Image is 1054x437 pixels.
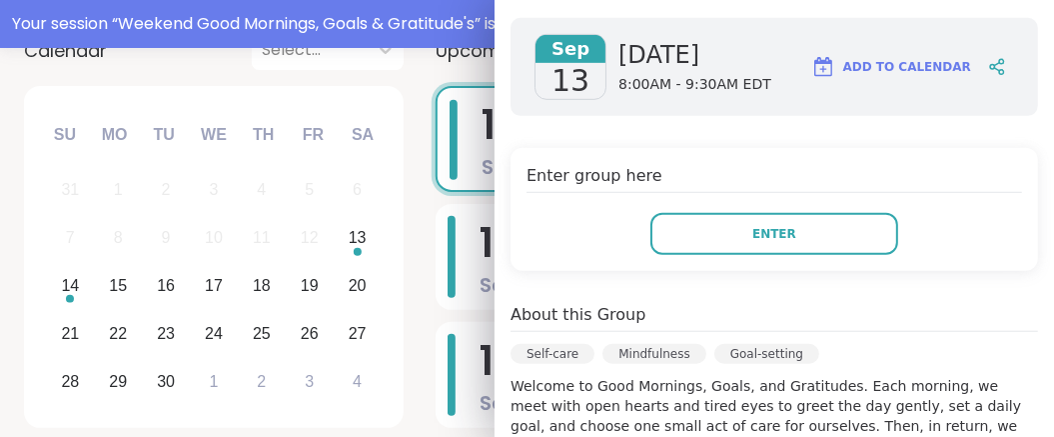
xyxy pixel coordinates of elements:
[109,320,127,347] div: 22
[305,176,314,203] div: 5
[288,312,331,355] div: Choose Friday, September 26th, 2025
[288,217,331,260] div: Not available Friday, September 12th, 2025
[49,312,92,355] div: Choose Sunday, September 21st, 2025
[480,271,519,299] span: Sep
[193,169,236,212] div: Not available Wednesday, September 3rd, 2025
[811,55,835,79] img: ShareWell Logomark
[336,360,379,403] div: Choose Saturday, October 4th, 2025
[482,153,521,181] span: Sep
[551,63,589,99] span: 13
[210,368,219,395] div: 1
[618,75,771,95] span: 8:00AM - 9:30AM EDT
[205,320,223,347] div: 24
[481,389,520,417] span: Sep
[336,169,379,212] div: Not available Saturday, September 6th, 2025
[210,176,219,203] div: 3
[192,113,236,157] div: We
[802,43,980,91] button: Add to Calendar
[114,224,123,251] div: 8
[349,272,367,299] div: 20
[527,164,1022,193] h4: Enter group here
[650,213,898,255] button: Enter
[114,176,123,203] div: 1
[288,360,331,403] div: Choose Friday, October 3rd, 2025
[288,169,331,212] div: Not available Friday, September 5th, 2025
[511,344,594,364] div: Self-care
[241,360,284,403] div: Choose Thursday, October 2nd, 2025
[205,224,223,251] div: 10
[145,169,188,212] div: Not available Tuesday, September 2nd, 2025
[511,303,645,327] h4: About this Group
[49,169,92,212] div: Not available Sunday, August 31st, 2025
[97,217,140,260] div: Not available Monday, September 8th, 2025
[92,113,136,157] div: Mo
[602,344,706,364] div: Mindfulness
[336,265,379,308] div: Choose Saturday, September 20th, 2025
[97,265,140,308] div: Choose Monday, September 15th, 2025
[257,176,266,203] div: 4
[61,368,79,395] div: 28
[49,265,92,308] div: Choose Sunday, September 14th, 2025
[66,224,75,251] div: 7
[349,224,367,251] div: 13
[61,272,79,299] div: 14
[301,320,319,347] div: 26
[162,224,171,251] div: 9
[483,97,521,153] span: 13
[49,217,92,260] div: Not available Sunday, September 7th, 2025
[336,217,379,260] div: Choose Saturday, September 13th, 2025
[157,272,175,299] div: 16
[436,37,527,64] span: Upcoming
[61,176,79,203] div: 31
[253,224,271,251] div: 11
[193,312,236,355] div: Choose Wednesday, September 24th, 2025
[241,312,284,355] div: Choose Thursday, September 25th, 2025
[205,272,223,299] div: 17
[145,217,188,260] div: Not available Tuesday, September 9th, 2025
[97,360,140,403] div: Choose Monday, September 29th, 2025
[241,265,284,308] div: Choose Thursday, September 18th, 2025
[535,35,605,63] span: Sep
[618,39,771,71] span: [DATE]
[24,37,107,64] span: Calendar
[336,312,379,355] div: Choose Saturday, September 27th, 2025
[341,113,385,157] div: Sa
[353,368,362,395] div: 4
[145,265,188,308] div: Choose Tuesday, September 16th, 2025
[480,333,520,389] span: 14
[301,224,319,251] div: 12
[288,265,331,308] div: Choose Friday, September 19th, 2025
[145,360,188,403] div: Choose Tuesday, September 30th, 2025
[241,217,284,260] div: Not available Thursday, September 11th, 2025
[43,113,87,157] div: Su
[142,113,186,157] div: Tu
[97,312,140,355] div: Choose Monday, September 22nd, 2025
[49,360,92,403] div: Choose Sunday, September 28th, 2025
[253,320,271,347] div: 25
[843,58,971,76] span: Add to Calendar
[157,320,175,347] div: 23
[349,320,367,347] div: 27
[46,166,381,405] div: month 2025-09
[301,272,319,299] div: 19
[752,225,796,243] span: Enter
[109,368,127,395] div: 29
[257,368,266,395] div: 2
[291,113,335,157] div: Fr
[353,176,362,203] div: 6
[157,368,175,395] div: 30
[12,12,1042,36] div: Your session “ Weekend Good Mornings, Goals & Gratitude's ” is starting soon!
[481,215,519,271] span: 13
[241,169,284,212] div: Not available Thursday, September 4th, 2025
[193,217,236,260] div: Not available Wednesday, September 10th, 2025
[305,368,314,395] div: 3
[193,265,236,308] div: Choose Wednesday, September 17th, 2025
[61,320,79,347] div: 21
[162,176,171,203] div: 2
[714,344,819,364] div: Goal-setting
[109,272,127,299] div: 15
[193,360,236,403] div: Choose Wednesday, October 1st, 2025
[253,272,271,299] div: 18
[242,113,286,157] div: Th
[145,312,188,355] div: Choose Tuesday, September 23rd, 2025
